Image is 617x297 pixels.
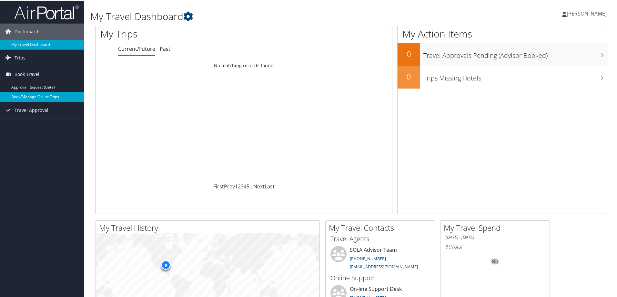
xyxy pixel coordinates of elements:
[14,4,79,19] img: airportal-logo.png
[249,182,253,189] span: …
[235,182,238,189] a: 1
[90,9,439,23] h1: My Travel Dashboard
[160,45,170,52] a: Past
[15,101,48,118] span: Travel Approval
[350,255,386,261] a: [PHONE_NUMBER]
[224,182,235,189] a: Prev
[244,182,247,189] a: 4
[492,259,498,263] tspan: 0%
[329,222,435,233] h2: My Travel Contacts
[398,43,608,65] a: 0Travel Approvals Pending (Advisor Booked)
[398,65,608,88] a: 0Trips Missing Hotels
[398,70,420,81] h2: 0
[445,242,545,249] h6: Total
[350,263,418,269] a: [EMAIL_ADDRESS][DOMAIN_NAME]
[238,182,241,189] a: 2
[327,245,433,272] li: SOLA Advisor Team
[96,59,392,71] td: No matching records found
[241,182,244,189] a: 3
[253,182,265,189] a: Next
[213,182,224,189] a: First
[161,260,171,269] div: 9
[99,222,319,233] h2: My Travel History
[100,27,264,40] h1: My Trips
[15,49,25,65] span: Trips
[423,47,608,59] h3: Travel Approvals Pending (Advisor Booked)
[398,48,420,59] h2: 0
[330,273,430,282] h3: Online Support
[330,234,430,243] h3: Travel Agents
[445,242,451,249] span: $0
[567,9,607,16] span: [PERSON_NAME]
[398,27,608,40] h1: My Action Items
[15,66,39,82] span: Book Travel
[118,45,155,52] a: Current/Future
[444,222,550,233] h2: My Travel Spend
[423,70,608,82] h3: Trips Missing Hotels
[15,23,41,39] span: Dashboards
[445,234,545,240] h6: [DATE] - [DATE]
[562,3,613,23] a: [PERSON_NAME]
[247,182,249,189] a: 5
[265,182,275,189] a: Last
